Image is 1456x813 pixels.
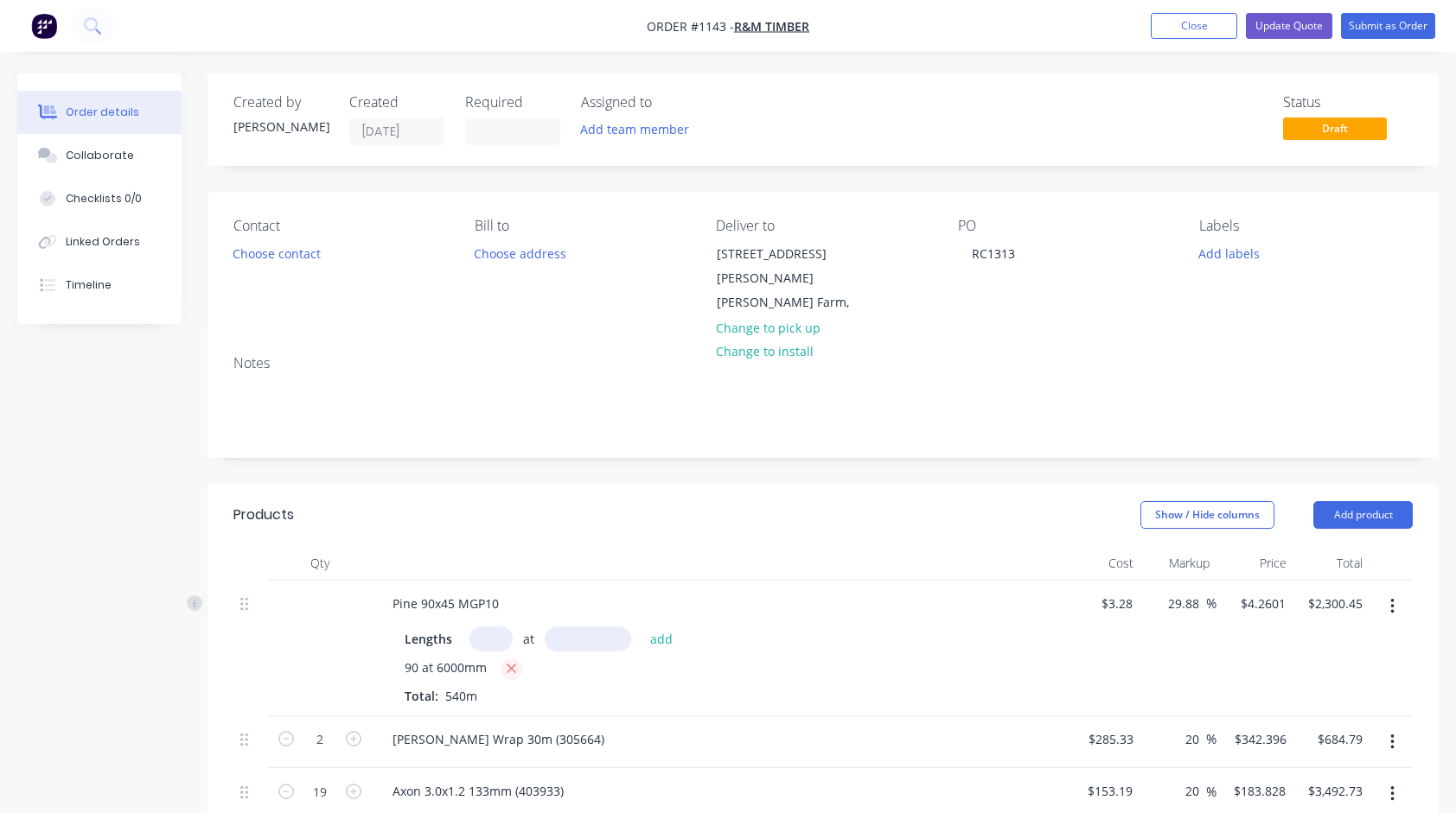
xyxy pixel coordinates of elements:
div: [PERSON_NAME] Farm, [717,290,860,314]
div: [PERSON_NAME] [233,118,329,136]
div: Products [233,505,294,525]
span: Order #1143 - [647,18,734,35]
button: Submit as Order [1341,13,1435,39]
div: Order details [66,105,139,120]
div: Created by [233,94,329,111]
button: Timeline [17,264,182,307]
button: Checklists 0/0 [17,177,182,220]
button: Add team member [572,118,699,141]
button: add [642,626,682,650]
div: Linked Orders [66,234,140,250]
div: [PERSON_NAME] Wrap 30m (305664) [379,727,618,752]
div: Timeline [66,277,112,293]
div: Collaborate [66,148,134,163]
button: Linked Orders [17,220,182,264]
div: Cost [1063,546,1140,581]
span: 90 at 6000mm [405,658,487,680]
button: Change to install [706,340,822,363]
div: Assigned to [581,94,754,111]
button: Collaborate [17,134,182,177]
span: Lengths [405,630,452,648]
div: Bill to [475,218,688,234]
span: % [1206,594,1217,613]
button: Update Quote [1246,13,1332,39]
button: Choose address [465,241,576,264]
div: Created [349,94,444,111]
div: Contact [233,218,447,234]
div: Status [1283,94,1413,111]
button: Add product [1313,501,1413,529]
button: Order details [17,91,182,134]
div: [STREET_ADDRESS][PERSON_NAME] [717,242,860,290]
div: Markup [1140,546,1217,581]
div: Total [1293,546,1370,581]
button: Add labels [1190,241,1269,264]
div: Notes [233,355,1413,372]
button: Add team member [581,118,699,141]
div: RC1313 [958,241,1029,266]
span: % [1206,729,1217,749]
div: Deliver to [716,218,929,234]
span: at [523,630,534,648]
div: Required [465,94,560,111]
span: Total: [405,688,438,704]
button: Change to pick up [706,315,829,339]
div: Labels [1199,218,1413,234]
img: Factory [31,13,57,39]
span: Draft [1283,118,1387,139]
div: Pine 90x45 MGP10 [379,591,513,616]
div: Qty [268,546,372,581]
button: Show / Hide columns [1140,501,1274,529]
div: PO [958,218,1172,234]
span: % [1206,782,1217,802]
span: 540m [438,688,484,704]
div: Price [1217,546,1293,581]
div: Axon 3.0x1.2 133mm (403933) [379,778,578,803]
div: Checklists 0/0 [66,191,142,206]
button: Close [1151,13,1237,39]
a: R&M Timber [734,18,809,35]
button: Choose contact [224,241,330,264]
div: [STREET_ADDRESS][PERSON_NAME][PERSON_NAME] Farm, [702,241,875,315]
